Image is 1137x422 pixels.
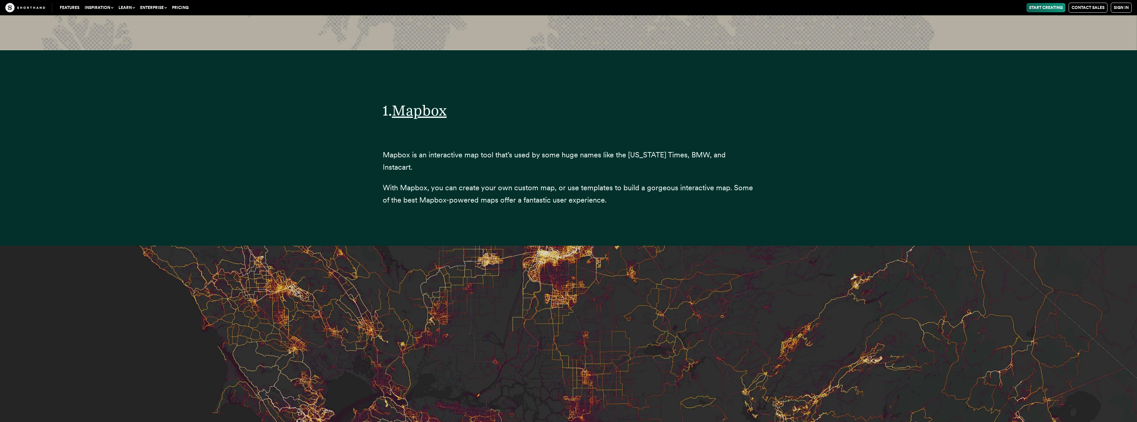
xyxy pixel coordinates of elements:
a: Contact Sales [1069,3,1107,13]
a: Mapbox [392,102,447,119]
img: The Craft [5,3,45,12]
button: Learn [116,3,137,12]
button: Enterprise [137,3,169,12]
a: Start Creating [1026,3,1065,12]
button: Inspiration [82,3,116,12]
span: With Mapbox, you can create your own custom map, or use templates to build a gorgeous interactive... [383,183,753,204]
a: Sign in [1111,3,1132,13]
a: Features [57,3,82,12]
span: 1. [383,102,392,119]
a: Pricing [169,3,191,12]
span: Mapbox is an interactive map tool that’s used by some huge names like the [US_STATE] Times, BMW, ... [383,150,726,171]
